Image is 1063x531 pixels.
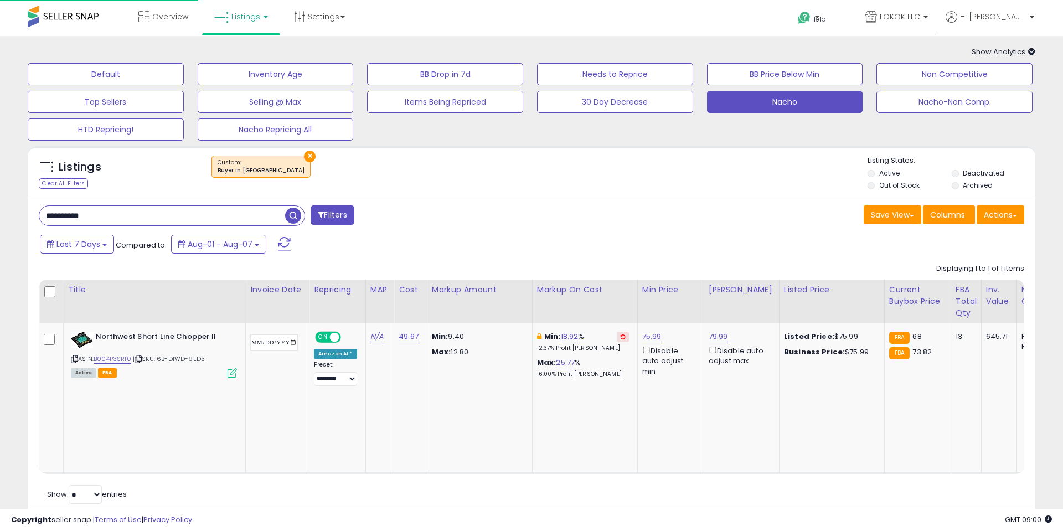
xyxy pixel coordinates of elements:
[864,205,921,224] button: Save View
[304,151,316,162] button: ×
[152,11,188,22] span: Overview
[876,63,1033,85] button: Non Competitive
[11,514,51,525] strong: Copyright
[876,91,1033,113] button: Nacho-Non Comp.
[1005,514,1052,525] span: 2025-08-17 09:00 GMT
[314,349,357,359] div: Amazon AI *
[133,354,205,363] span: | SKU: 6B-D1WD-9ED3
[39,178,88,189] div: Clear All Filters
[642,284,699,296] div: Min Price
[879,168,900,178] label: Active
[314,284,361,296] div: Repricing
[198,91,354,113] button: Selling @ Max
[59,159,101,175] h5: Listings
[889,332,910,344] small: FBA
[231,11,260,22] span: Listings
[556,357,575,368] a: 25.77
[963,168,1004,178] label: Deactivated
[314,361,357,386] div: Preset:
[784,347,876,357] div: $75.99
[71,332,237,377] div: ASIN:
[28,63,184,85] button: Default
[1021,284,1062,307] div: Num of Comp.
[432,332,524,342] p: 9.40
[946,11,1034,36] a: Hi [PERSON_NAME]
[11,515,192,525] div: seller snap | |
[56,239,100,250] span: Last 7 Days
[198,118,354,141] button: Nacho Repricing All
[960,11,1026,22] span: Hi [PERSON_NAME]
[561,331,579,342] a: 18.92
[912,347,932,357] span: 73.82
[986,332,1008,342] div: 645.71
[537,63,693,85] button: Needs to Reprice
[28,91,184,113] button: Top Sellers
[912,331,921,342] span: 68
[544,331,561,342] b: Min:
[71,368,96,378] span: All listings currently available for purchase on Amazon
[956,284,977,319] div: FBA Total Qty
[98,368,117,378] span: FBA
[868,156,1035,166] p: Listing States:
[96,332,230,345] b: Northwest Short Line Chopper II
[972,47,1035,57] span: Show Analytics
[537,357,556,368] b: Max:
[709,284,775,296] div: [PERSON_NAME]
[642,331,662,342] a: 75.99
[198,63,354,85] button: Inventory Age
[218,167,305,174] div: Buyer in [GEOGRAPHIC_DATA]
[339,333,357,342] span: OFF
[432,284,528,296] div: Markup Amount
[784,284,880,296] div: Listed Price
[1021,332,1058,342] div: FBA: 7
[432,347,524,357] p: 12.80
[68,284,241,296] div: Title
[811,14,826,24] span: Help
[963,181,993,190] label: Archived
[709,344,771,366] div: Disable auto adjust max
[709,331,728,342] a: 79.99
[923,205,975,224] button: Columns
[367,63,523,85] button: BB Drop in 7d
[956,332,973,342] div: 13
[95,514,142,525] a: Terms of Use
[532,280,637,323] th: The percentage added to the cost of goods (COGS) that forms the calculator for Min & Max prices.
[94,354,131,364] a: B004P3SRI0
[784,332,876,342] div: $75.99
[171,235,266,254] button: Aug-01 - Aug-07
[784,331,834,342] b: Listed Price:
[432,347,451,357] strong: Max:
[370,284,389,296] div: MAP
[143,514,192,525] a: Privacy Policy
[311,205,354,225] button: Filters
[784,347,845,357] b: Business Price:
[188,239,252,250] span: Aug-01 - Aug-07
[399,331,419,342] a: 49.67
[986,284,1012,307] div: Inv. value
[707,91,863,113] button: Nacho
[936,264,1024,274] div: Displaying 1 to 1 of 1 items
[1021,342,1058,352] div: FBM: 3
[977,205,1024,224] button: Actions
[930,209,965,220] span: Columns
[537,358,629,378] div: %
[40,235,114,254] button: Last 7 Days
[642,344,695,377] div: Disable auto adjust min
[367,91,523,113] button: Items Being Repriced
[399,284,422,296] div: Cost
[537,284,633,296] div: Markup on Cost
[370,331,384,342] a: N/A
[789,3,848,36] a: Help
[879,181,920,190] label: Out of Stock
[47,489,127,499] span: Show: entries
[316,333,330,342] span: ON
[218,158,305,175] span: Custom:
[797,11,811,25] i: Get Help
[537,91,693,113] button: 30 Day Decrease
[432,331,448,342] strong: Min:
[880,11,920,22] span: LOKOK LLC
[707,63,863,85] button: BB Price Below Min
[537,344,629,352] p: 12.37% Profit [PERSON_NAME]
[28,118,184,141] button: HTD Repricing!
[71,332,93,348] img: 41qvjdNL5QL._SL40_.jpg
